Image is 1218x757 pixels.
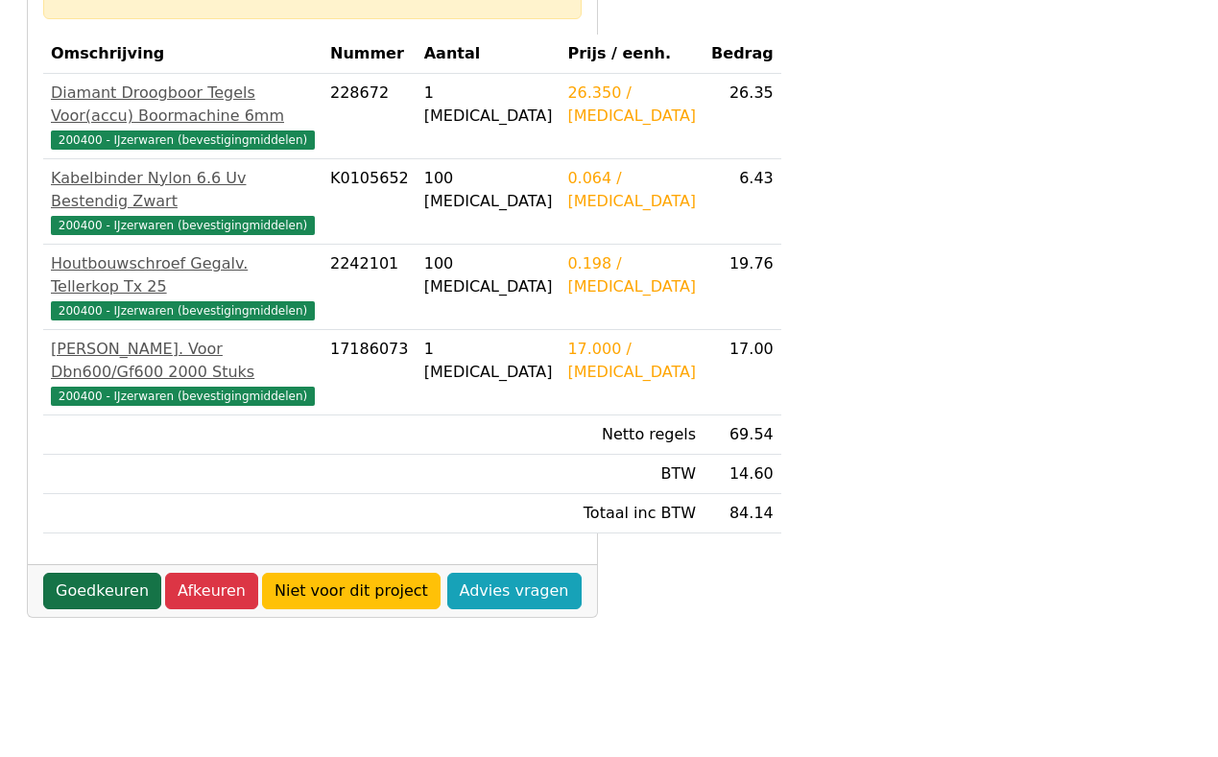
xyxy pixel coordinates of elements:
td: 6.43 [704,159,781,245]
td: 26.35 [704,74,781,159]
a: Niet voor dit project [262,573,441,609]
span: 200400 - IJzerwaren (bevestigingmiddelen) [51,301,315,320]
div: Houtbouwschroef Gegalv. Tellerkop Tx 25 [51,252,315,298]
td: 228672 [322,74,417,159]
th: Nummer [322,35,417,74]
div: Diamant Droogboor Tegels Voor(accu) Boormachine 6mm [51,82,315,128]
td: BTW [560,455,704,494]
td: 17.00 [704,330,781,415]
div: Kabelbinder Nylon 6.6 Uv Bestendig Zwart [51,167,315,213]
div: 0.198 / [MEDICAL_DATA] [567,252,696,298]
td: 14.60 [704,455,781,494]
div: 1 [MEDICAL_DATA] [424,338,553,384]
td: 2242101 [322,245,417,330]
a: Houtbouwschroef Gegalv. Tellerkop Tx 25200400 - IJzerwaren (bevestigingmiddelen) [51,252,315,321]
th: Omschrijving [43,35,322,74]
th: Prijs / eenh. [560,35,704,74]
div: 26.350 / [MEDICAL_DATA] [567,82,696,128]
a: Advies vragen [447,573,582,609]
div: 1 [MEDICAL_DATA] [424,82,553,128]
th: Aantal [417,35,561,74]
div: 100 [MEDICAL_DATA] [424,167,553,213]
a: Diamant Droogboor Tegels Voor(accu) Boormachine 6mm200400 - IJzerwaren (bevestigingmiddelen) [51,82,315,151]
div: [PERSON_NAME]. Voor Dbn600/Gf600 2000 Stuks [51,338,315,384]
a: [PERSON_NAME]. Voor Dbn600/Gf600 2000 Stuks200400 - IJzerwaren (bevestigingmiddelen) [51,338,315,407]
td: Totaal inc BTW [560,494,704,533]
th: Bedrag [704,35,781,74]
div: 17.000 / [MEDICAL_DATA] [567,338,696,384]
a: Goedkeuren [43,573,161,609]
span: 200400 - IJzerwaren (bevestigingmiddelen) [51,216,315,235]
a: Kabelbinder Nylon 6.6 Uv Bestendig Zwart200400 - IJzerwaren (bevestigingmiddelen) [51,167,315,236]
td: Netto regels [560,415,704,455]
td: 19.76 [704,245,781,330]
div: 100 [MEDICAL_DATA] [424,252,553,298]
div: 0.064 / [MEDICAL_DATA] [567,167,696,213]
span: 200400 - IJzerwaren (bevestigingmiddelen) [51,387,315,406]
td: K0105652 [322,159,417,245]
span: 200400 - IJzerwaren (bevestigingmiddelen) [51,130,315,150]
a: Afkeuren [165,573,258,609]
td: 69.54 [704,415,781,455]
td: 84.14 [704,494,781,533]
td: 17186073 [322,330,417,415]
